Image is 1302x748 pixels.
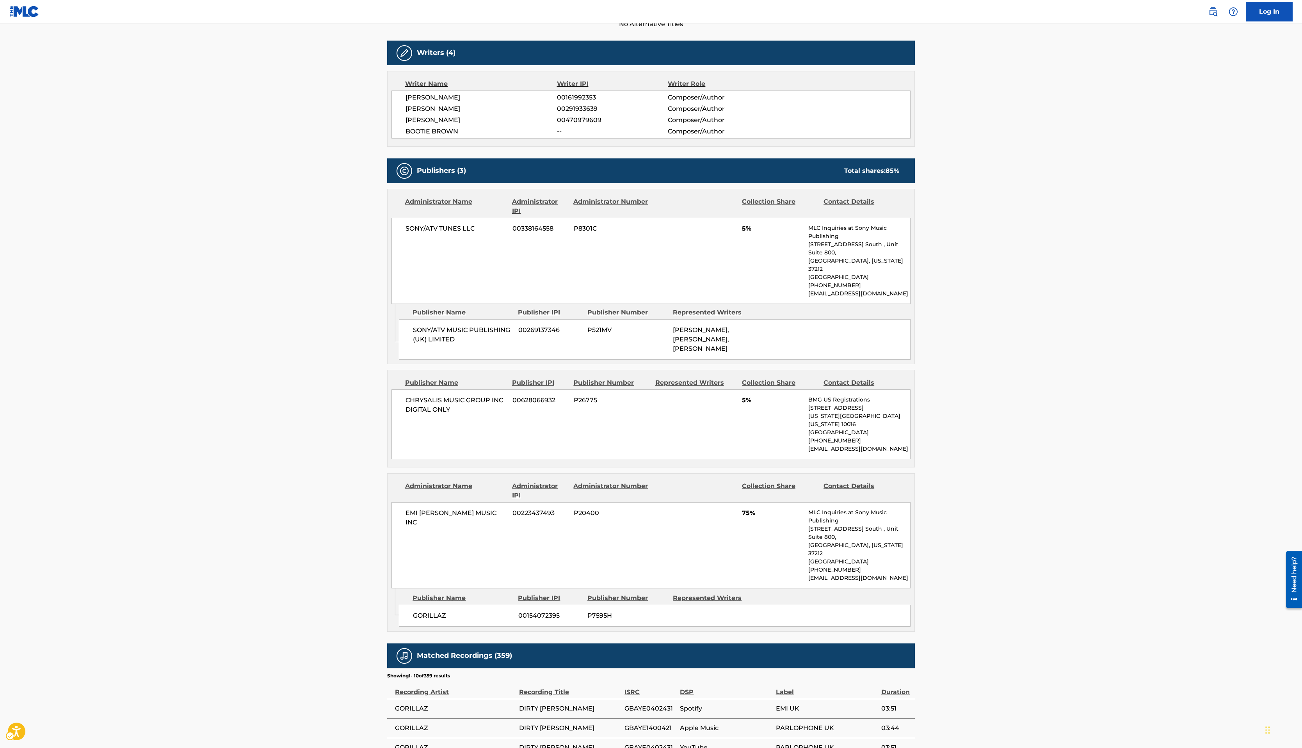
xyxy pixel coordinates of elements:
div: Administrator Number [573,197,649,216]
span: GBAYE1400421 [624,723,676,733]
img: search [1208,7,1218,16]
div: Publisher Name [413,593,512,603]
div: Publisher Number [587,308,667,317]
span: CHRYSALIS MUSIC GROUP INC DIGITAL ONLY [406,396,507,414]
span: 00154072395 [518,611,582,620]
p: [GEOGRAPHIC_DATA], [US_STATE] 37212 [808,257,910,273]
span: 5% [742,396,802,405]
p: [EMAIL_ADDRESS][DOMAIN_NAME] [808,445,910,453]
span: P26775 [574,396,649,405]
img: Publishers [400,166,409,176]
span: SONY/ATV MUSIC PUBLISHING (UK) LIMITED [413,325,512,344]
span: Apple Music [680,723,772,733]
span: [PERSON_NAME] [406,104,557,114]
span: 03:44 [881,723,911,733]
span: P20400 [574,508,649,518]
div: ISRC [624,679,676,697]
div: Contact Details [824,197,899,216]
p: [EMAIL_ADDRESS][DOMAIN_NAME] [808,574,910,582]
div: Publisher IPI [512,378,567,387]
div: Total shares: [844,166,899,176]
h5: Matched Recordings (359) [417,651,512,660]
div: Publisher Number [573,378,649,387]
span: 00338164558 [512,224,568,233]
div: Drag [1265,718,1270,742]
span: Composer/Author [668,93,769,102]
span: 00161992353 [557,93,668,102]
div: Chat Widget [1263,711,1302,748]
div: Duration [881,679,911,697]
iframe: Hubspot Iframe [1263,711,1302,748]
span: SONY/ATV TUNES LLC [406,224,507,233]
p: [GEOGRAPHIC_DATA], [US_STATE] 37212 [808,541,910,558]
p: [GEOGRAPHIC_DATA] [808,558,910,566]
p: BMG US Registrations [808,396,910,404]
div: Writer Name [405,79,557,89]
span: EMI UK [776,704,877,713]
span: -- [557,127,668,136]
span: GBAYE0402431 [624,704,676,713]
div: Writer Role [668,79,769,89]
p: [STREET_ADDRESS] [808,404,910,412]
div: Publisher Name [413,308,512,317]
span: BOOTIE BROWN [406,127,557,136]
span: P521MV [587,325,667,335]
div: Represented Writers [673,593,752,603]
div: Contact Details [824,481,899,500]
p: [GEOGRAPHIC_DATA] [808,428,910,437]
p: [PHONE_NUMBER] [808,566,910,574]
div: Administrator Number [573,481,649,500]
span: [PERSON_NAME] [406,93,557,102]
p: MLC Inquiries at Sony Music Publishing [808,508,910,525]
span: PARLOPHONE UK [776,723,877,733]
div: Collection Share [742,197,818,216]
a: Log In [1246,2,1293,21]
div: Label [776,679,877,697]
p: [PHONE_NUMBER] [808,281,910,290]
p: Showing 1 - 10 of 359 results [387,672,450,679]
span: Composer/Author [668,104,769,114]
div: DSP [680,679,772,697]
span: Composer/Author [668,127,769,136]
span: No Alternative Titles [387,20,915,29]
span: P8301C [574,224,649,233]
div: Represented Writers [655,378,736,387]
span: DIRTY [PERSON_NAME] [519,723,621,733]
div: Administrator Name [405,481,506,500]
p: [STREET_ADDRESS] South , Unit Suite 800, [808,525,910,541]
img: Writers [400,48,409,58]
div: Publisher Number [587,593,667,603]
p: [PHONE_NUMBER] [808,437,910,445]
span: 00269137346 [518,325,582,335]
div: Recording Title [519,679,621,697]
span: GORILLAZ [413,611,512,620]
div: Recording Artist [395,679,515,697]
span: Spotify [680,704,772,713]
div: Contact Details [824,378,899,387]
span: 00628066932 [512,396,568,405]
div: Represented Writers [673,308,752,317]
span: GORILLAZ [395,723,515,733]
div: Administrator IPI [512,197,567,216]
div: Publisher Name [405,378,506,387]
p: [US_STATE][GEOGRAPHIC_DATA][US_STATE] 10016 [808,412,910,428]
span: Composer/Author [668,115,769,125]
span: P7595H [587,611,667,620]
p: [STREET_ADDRESS] South , Unit Suite 800, [808,240,910,257]
span: 03:51 [881,704,911,713]
span: 5% [742,224,802,233]
span: 00291933639 [557,104,668,114]
span: 75% [742,508,802,518]
div: Writer IPI [557,79,668,89]
p: [GEOGRAPHIC_DATA] [808,273,910,281]
span: GORILLAZ [395,704,515,713]
h5: Writers (4) [417,48,455,57]
div: Administrator Name [405,197,506,216]
iframe: Iframe | Resource Center [1280,548,1302,611]
span: [PERSON_NAME], [PERSON_NAME], [PERSON_NAME] [673,326,729,352]
span: [PERSON_NAME] [406,115,557,125]
span: 00470979609 [557,115,668,125]
img: help [1229,7,1238,16]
